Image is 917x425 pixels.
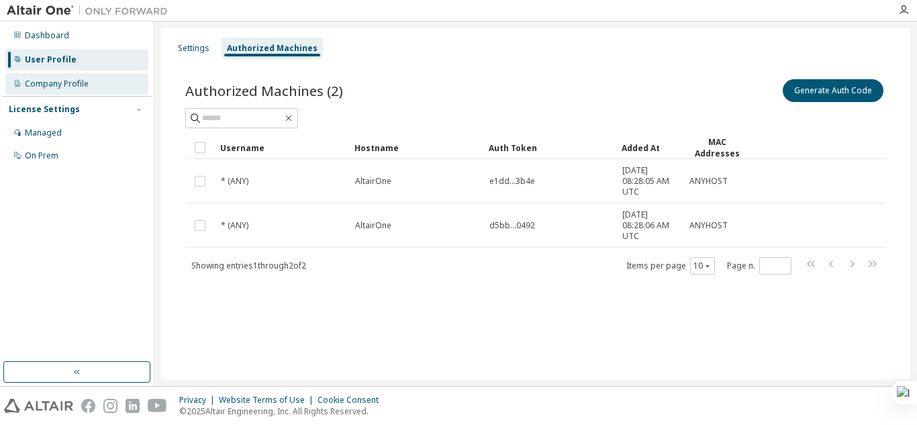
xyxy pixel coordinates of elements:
div: Company Profile [25,79,89,89]
div: Added At [622,137,678,158]
span: Items per page [626,257,715,275]
div: Dashboard [25,30,69,41]
img: altair_logo.svg [4,399,73,413]
span: ANYHOST [689,176,728,187]
img: linkedin.svg [126,399,140,413]
span: AltairOne [355,176,391,187]
span: * (ANY) [221,176,248,187]
img: facebook.svg [81,399,95,413]
span: AltairOne [355,220,391,231]
div: Auth Token [489,137,611,158]
div: Hostname [354,137,478,158]
div: Settings [178,43,209,54]
span: [DATE] 08:28:05 AM UTC [622,165,677,197]
img: instagram.svg [103,399,117,413]
span: d5bb...0492 [489,220,535,231]
span: Page n. [727,257,791,275]
span: Showing entries 1 through 2 of 2 [191,260,306,271]
span: ANYHOST [689,220,728,231]
span: e1dd...3b4e [489,176,535,187]
div: Cookie Consent [318,395,387,406]
div: License Settings [9,104,80,115]
span: * (ANY) [221,220,248,231]
p: © 2025 Altair Engineering, Inc. All Rights Reserved. [179,406,387,417]
span: Authorized Machines (2) [185,81,343,100]
div: Website Terms of Use [219,395,318,406]
div: Username [220,137,344,158]
div: Managed [25,128,62,138]
div: User Profile [25,54,77,65]
img: youtube.svg [148,399,167,413]
span: [DATE] 08:28:06 AM UTC [622,209,677,242]
img: Altair One [7,4,175,17]
div: Privacy [179,395,219,406]
div: MAC Addresses [689,136,745,159]
button: Generate Auth Code [783,79,883,102]
div: Authorized Machines [227,43,318,54]
div: On Prem [25,150,58,161]
button: 10 [693,261,712,271]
